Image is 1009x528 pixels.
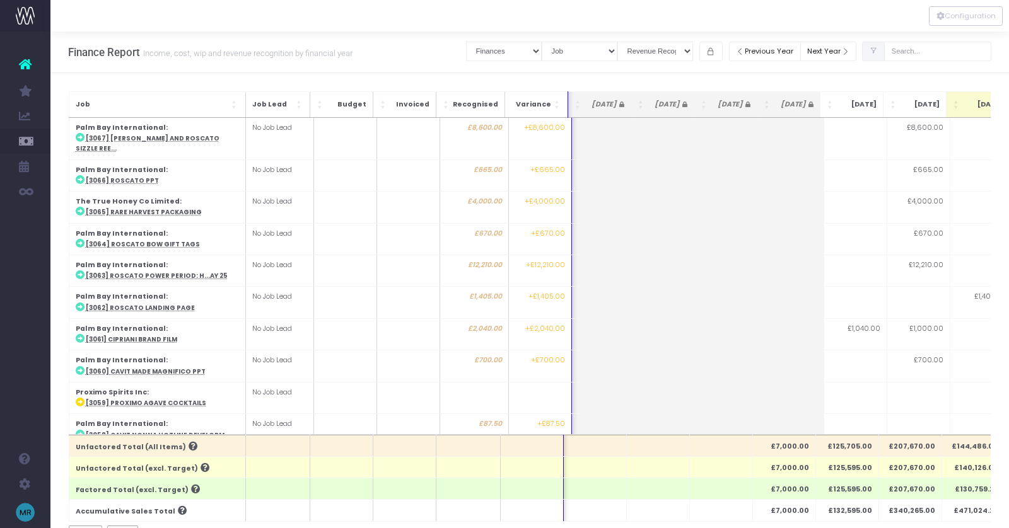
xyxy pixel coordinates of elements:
abbr: [3067] Cavit and Roscato sizzle reels [76,134,219,152]
td: : [69,382,245,413]
td: No Job Lead [245,318,313,350]
td: No Job Lead [245,255,313,287]
span: Variance [511,100,551,110]
td: : [69,159,245,191]
span: +£2,040.00 [525,324,565,334]
th: £132,595.00 [816,500,879,521]
button: Previous Year [729,42,801,61]
th: £125,705.00 [816,435,879,456]
td: £8,600.00 [887,118,950,159]
span: Budget: Activate to sort [317,98,324,111]
abbr: [3064] Roscato Bow Gift Tags [86,240,200,248]
div: Vertical button group [929,6,1003,26]
td: : [69,318,245,350]
td: £2,040.00 [440,318,508,350]
span: Recognised [453,100,498,110]
td: £8,600.00 [440,118,508,159]
td: No Job Lead [245,159,313,191]
abbr: [3058] Cavit Nonna Hotline Development [86,431,230,439]
strong: Proximo Spirits Inc [76,387,147,397]
td: : [69,192,245,223]
strong: Palm Bay International [76,229,166,238]
img: images/default_profile_image.png [16,503,35,522]
span: Sep 25: Activate to sort [890,98,897,111]
abbr: [3066] Roscato PPT [86,176,159,185]
td: £1,000.00 [887,318,950,350]
abbr: [3061] Cipriani Brand Film [86,335,177,343]
th: £7,000.00 [753,478,816,500]
small: Income, cost, wip and revenue recognition by financial year [140,46,353,59]
span: Oct 25: Activate to sort [953,98,960,111]
td: £700.00 [887,350,950,382]
span: [DATE] [648,100,687,110]
small: £87.50 [990,429,1006,439]
strong: Palm Bay International [76,260,166,270]
span: [DATE] [837,100,877,110]
td: No Job Lead [245,287,313,318]
td: £1,405.00 [440,287,508,318]
span: Variance: Activate to sort [554,98,561,111]
span: +£4,000.00 [525,197,565,207]
abbr: [3059] Proximo Agave Cocktails [86,399,206,407]
span: +£87.50 [537,419,565,429]
th: £7,000.00 [753,500,816,521]
td: No Job Lead [245,118,313,159]
td: : [69,414,245,445]
span: May 25 <i class="fa fa-lock"></i>: Activate to sort [638,98,645,111]
td: No Job Lead [245,350,313,382]
span: Aug 25: Activate to sort [827,98,834,111]
span: Job: Activate to sort [231,98,239,111]
td: : [69,223,245,255]
td: : [69,350,245,382]
td: £665.00 [887,159,950,191]
span: Job Lead: Activate to sort [296,98,303,111]
strong: Palm Bay International [76,324,166,333]
span: Invoiced [390,100,429,110]
strong: Palm Bay International [76,292,166,301]
span: [DATE] [711,100,750,110]
span: Factored Total (excl. Target) [76,485,189,495]
th: £125,595.00 [816,456,879,478]
th: £130,759.25 [942,478,1005,500]
th: £340,265.00 [879,500,942,521]
td: £665.00 [440,159,508,191]
span: Unfactored Total (excl. Target) [76,464,198,474]
span: Invoiced: Activate to sort [380,98,387,111]
span: +£12,210.00 [526,260,565,270]
td: : [69,255,245,287]
span: Job [76,100,229,110]
span: [DATE] [774,100,814,110]
td: No Job Lead [245,223,313,255]
td: £670.00 [887,223,950,255]
button: Configuration [929,6,1003,26]
td: £4,000.00 [440,192,508,223]
strong: Palm Bay International [76,419,166,428]
th: £125,595.00 [816,478,879,500]
td: £87.50 [440,414,508,445]
span: +£1,405.00 [528,292,565,302]
span: [DATE] [585,100,624,110]
td: : [69,118,245,159]
span: +£700.00 [531,355,565,365]
th: £7,000.00 [753,456,816,478]
span: +£670.00 [531,229,565,239]
strong: Palm Bay International [76,165,166,175]
td: : [69,287,245,318]
strong: Palm Bay International [76,123,166,132]
td: No Job Lead [245,192,313,223]
th: £207,670.00 [879,435,942,456]
abbr: [3063] Roscato Power Period: Holiday 25 [86,272,228,280]
span: Accumulative Sales Total [76,507,175,517]
h3: Finance Report [68,46,353,59]
span: Recognised: Activate to sort [443,98,450,111]
th: £140,126.00 [942,456,1005,478]
span: [DATE] [900,100,940,110]
input: Search... [884,42,991,61]
td: £1,040.00 [824,318,887,350]
abbr: [3060] Cavit Made Magnifico PPT [86,367,206,376]
span: Budget [327,100,366,110]
abbr: [3062] Roscato landing page [86,304,195,312]
span: +£665.00 [530,165,565,175]
td: £12,210.00 [440,255,508,287]
span: Apr 25 <i class="fa fa-lock"></i>: Activate to sort [574,98,582,111]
